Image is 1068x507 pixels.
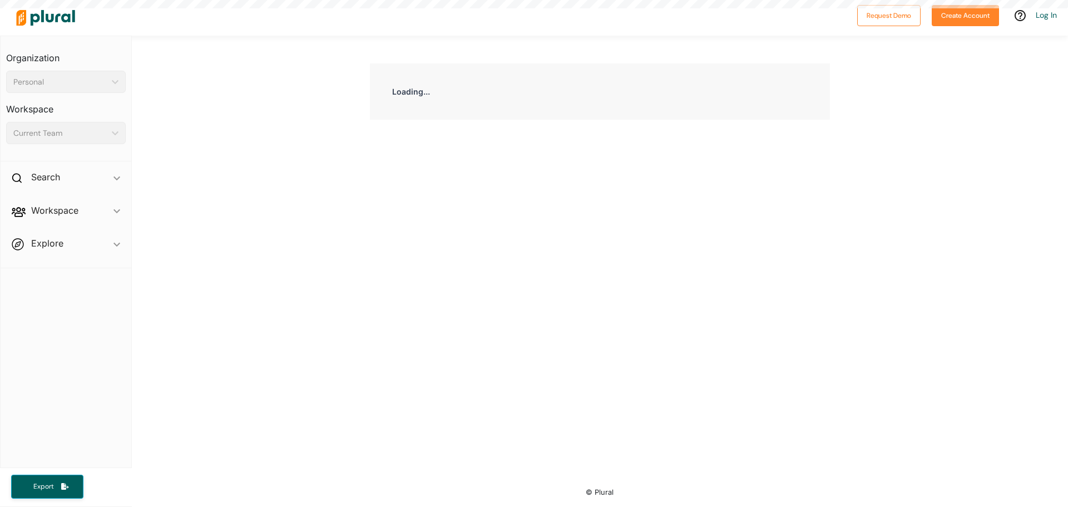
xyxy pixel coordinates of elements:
[11,475,83,499] button: Export
[13,76,107,88] div: Personal
[370,63,830,120] div: Loading...
[6,93,126,117] h3: Workspace
[857,5,921,26] button: Request Demo
[6,42,126,66] h3: Organization
[932,5,999,26] button: Create Account
[26,482,61,491] span: Export
[857,9,921,21] a: Request Demo
[586,488,614,496] small: © Plural
[31,171,60,183] h2: Search
[1036,10,1057,20] a: Log In
[13,127,107,139] div: Current Team
[932,9,999,21] a: Create Account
